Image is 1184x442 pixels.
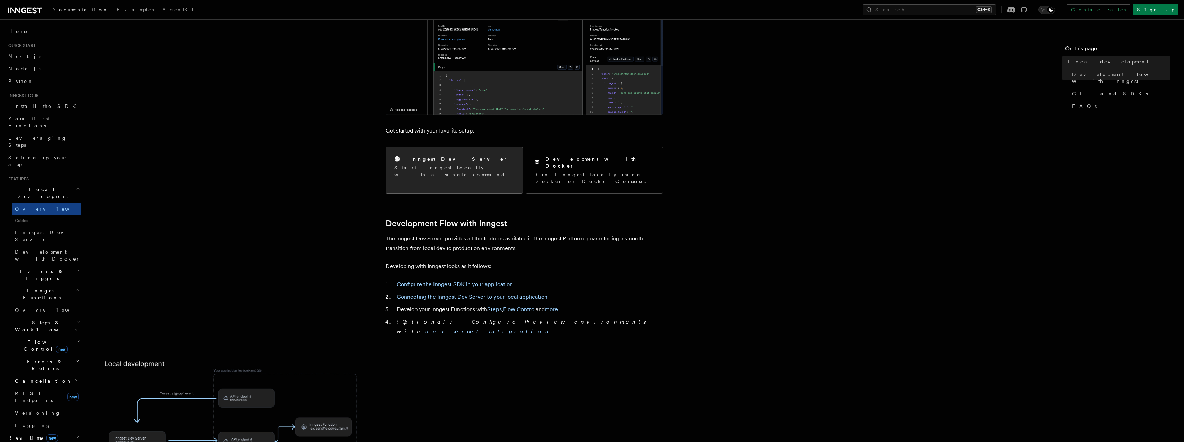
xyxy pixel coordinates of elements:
[8,28,28,35] span: Home
[1068,58,1148,65] span: Local development
[503,306,536,313] a: Flow Control
[6,62,81,75] a: Node.js
[12,316,81,336] button: Steps & Workflows
[15,230,74,242] span: Inngest Dev Server
[47,2,113,19] a: Documentation
[12,215,81,226] span: Guides
[12,203,81,215] a: Overview
[8,66,41,71] span: Node.js
[12,377,72,384] span: Cancellation
[12,336,81,355] button: Flow Controlnew
[6,287,75,301] span: Inngest Functions
[8,116,50,128] span: Your first Functions
[8,53,41,59] span: Next.js
[6,100,81,112] a: Install the SDK
[12,407,81,419] a: Versioning
[15,307,86,313] span: Overview
[12,355,81,375] button: Errors & Retries
[56,346,68,353] span: new
[1065,44,1170,56] h4: On this page
[487,306,502,313] a: Steps
[397,294,547,300] a: Connecting the Inngest Dev Server to your local application
[6,151,81,171] a: Setting up your app
[12,419,81,432] a: Logging
[545,306,558,313] a: more
[6,50,81,62] a: Next.js
[386,219,507,228] a: Development Flow with Inngest
[386,147,523,194] a: Inngest Dev ServerStart Inngest locally with a single command.
[12,319,77,333] span: Steps & Workflows
[6,203,81,265] div: Local Development
[6,284,81,304] button: Inngest Functions
[12,358,75,372] span: Errors & Retries
[8,103,80,109] span: Install the SDK
[1069,100,1170,112] a: FAQs
[6,132,81,151] a: Leveraging Steps
[545,155,654,169] h2: Development with Docker
[46,434,58,442] span: new
[395,305,663,314] li: Develop your Inngest Functions with , and
[394,164,514,178] p: Start Inngest locally with a single command.
[67,393,79,401] span: new
[12,226,81,246] a: Inngest Dev Server
[1072,71,1170,85] span: Development Flow with Inngest
[15,249,80,262] span: Development with Docker
[1133,4,1178,15] a: Sign Up
[15,410,61,416] span: Versioning
[1072,90,1148,97] span: CLI and SDKs
[15,391,53,403] span: REST Endpoints
[113,2,158,19] a: Examples
[158,2,203,19] a: AgentKit
[6,25,81,37] a: Home
[386,262,663,271] p: Developing with Inngest looks as it follows:
[8,135,67,148] span: Leveraging Steps
[386,234,663,253] p: The Inngest Dev Server provides all the features available in the Inngest Platform, guaranteeing ...
[6,176,29,182] span: Features
[405,155,508,162] h2: Inngest Dev Server
[12,387,81,407] a: REST Endpointsnew
[51,7,108,12] span: Documentation
[6,183,81,203] button: Local Development
[8,155,68,167] span: Setting up your app
[6,93,39,99] span: Inngest tour
[863,4,996,15] button: Search...Ctrl+K
[534,171,654,185] p: Run Inngest locally using Docker or Docker Compose.
[1038,6,1055,14] button: Toggle dark mode
[425,328,551,335] a: our Vercel Integration
[6,265,81,284] button: Events & Triggers
[12,304,81,316] a: Overview
[8,78,34,84] span: Python
[1072,103,1097,110] span: FAQs
[1065,56,1170,68] a: Local development
[397,281,513,288] a: Configure the Inngest SDK in your application
[162,7,199,12] span: AgentKit
[6,304,81,432] div: Inngest Functions
[1069,87,1170,100] a: CLI and SDKs
[12,339,76,352] span: Flow Control
[526,147,663,194] a: Development with DockerRun Inngest locally using Docker or Docker Compose.
[1069,68,1170,87] a: Development Flow with Inngest
[15,206,86,212] span: Overview
[6,186,76,200] span: Local Development
[6,75,81,87] a: Python
[12,246,81,265] a: Development with Docker
[6,268,76,282] span: Events & Triggers
[12,375,81,387] button: Cancellation
[386,126,663,136] p: Get started with your favorite setup:
[6,112,81,132] a: Your first Functions
[397,318,650,335] em: (Optional) - Configure Preview environments with
[15,423,51,428] span: Logging
[1067,4,1130,15] a: Contact sales
[6,43,36,49] span: Quick start
[6,434,58,441] span: Realtime
[976,6,992,13] kbd: Ctrl+K
[117,7,154,12] span: Examples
